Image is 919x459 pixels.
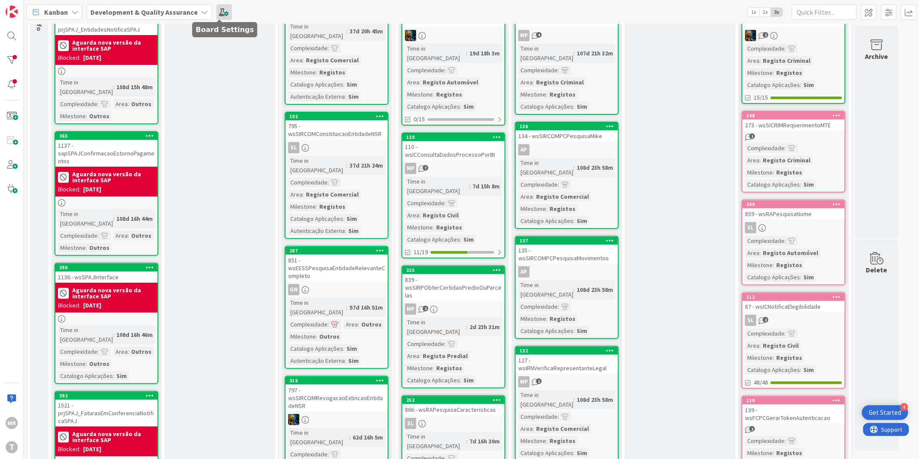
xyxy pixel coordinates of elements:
div: 102 [289,113,388,120]
span: : [343,80,344,89]
div: 390 [59,265,157,271]
input: Quick Filter... [792,4,857,20]
span: : [444,65,446,75]
div: Registos [547,204,578,213]
div: 87 - wsICNotificaElegibilidade [742,301,845,312]
div: Time in [GEOGRAPHIC_DATA] [58,209,113,228]
div: [DATE] [83,53,101,62]
div: Registos [317,68,347,77]
span: : [558,180,559,189]
div: 4 [900,403,908,411]
div: 136 [516,123,618,130]
div: Complexidade [518,302,558,311]
div: Sim [801,180,816,189]
span: : [433,223,434,232]
div: 340 [746,201,845,207]
div: Sim [344,214,359,223]
div: 1137 - sapSPAJConfirmacaoEstornoPagamentos [55,140,157,167]
div: 325 [402,266,504,274]
div: Milestone [518,204,546,213]
div: 859 - wsRAPesquisaNome [742,208,845,220]
div: Time in [GEOGRAPHIC_DATA] [288,22,346,41]
div: SL [745,315,756,326]
div: 137 [516,237,618,245]
div: Blocked: [58,185,80,194]
div: AP [518,266,530,278]
div: Delete [866,265,887,275]
span: Info [35,18,44,31]
span: 2 [763,32,768,38]
div: Milestone [518,90,546,99]
div: AP [516,266,618,278]
div: 120110 - wsICConsultaDadosProcessoPorBI [402,133,504,160]
span: : [573,48,575,58]
div: Milestone [288,68,316,77]
div: 7d 15h 8m [470,181,502,191]
span: : [328,43,329,53]
span: : [86,111,87,121]
div: 107d 21h 32m [575,48,615,58]
div: Outros [317,332,342,341]
span: : [533,192,534,201]
span: : [302,190,304,199]
div: 365 [59,133,157,139]
div: 134 - wsSIRCOMPCPesquisaMike [516,130,618,142]
div: 112 [742,293,845,301]
b: Aguarda nova versão da interface SAP [72,287,155,299]
div: 392 [55,392,157,400]
div: JC [742,30,845,41]
span: : [784,236,786,246]
div: Catalogo Aplicações [405,235,460,244]
div: JC [286,414,388,425]
div: Registo Criminal [761,155,813,165]
div: Outros [359,320,384,329]
span: : [546,90,547,99]
div: MP [516,30,618,41]
div: Outros [87,111,112,121]
span: : [86,243,87,252]
div: Complexidade [405,339,444,349]
span: : [466,48,467,58]
span: : [343,214,344,223]
div: Sim [801,272,816,282]
span: : [113,214,114,223]
div: MP [402,163,504,174]
div: Area [518,78,533,87]
div: 316797 - wsSIRCOMRevogacaoExtincaoEntidadeNSR [286,377,388,411]
div: Area [745,155,759,165]
span: : [128,231,129,240]
div: 108d 23h 58m [575,163,615,172]
div: Blocked: [58,301,80,310]
span: : [460,235,461,244]
span: : [97,231,99,240]
div: SL [742,222,845,233]
div: Milestone [745,68,773,78]
div: Catalogo Aplicações [745,272,800,282]
span: : [573,326,575,336]
div: Registos [547,314,578,323]
div: Catalogo Aplicações [745,180,800,189]
span: : [113,330,114,339]
div: 3921521 - prjSPAJ_FaturasEmConferenciaNotificaSPAJ [55,392,157,427]
div: MP [405,304,416,315]
div: Area [113,231,128,240]
span: : [433,90,434,99]
div: SL [745,222,756,233]
div: Milestone [58,243,86,252]
div: Catalogo Aplicações [288,344,343,353]
div: Catalogo Aplicações [288,214,343,223]
div: Area [113,347,128,356]
div: Complexidade [58,231,97,240]
span: : [759,155,761,165]
div: 120 [406,134,504,140]
div: 365 [55,132,157,140]
span: : [573,216,575,226]
span: 1 [749,133,755,139]
span: : [346,161,347,170]
span: : [784,329,786,338]
div: Outros [129,231,154,240]
div: 1136 - wsSPAJInterface [55,272,157,283]
span: 15/15 [754,93,768,102]
div: 148 [746,113,845,119]
div: Area [745,341,759,350]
